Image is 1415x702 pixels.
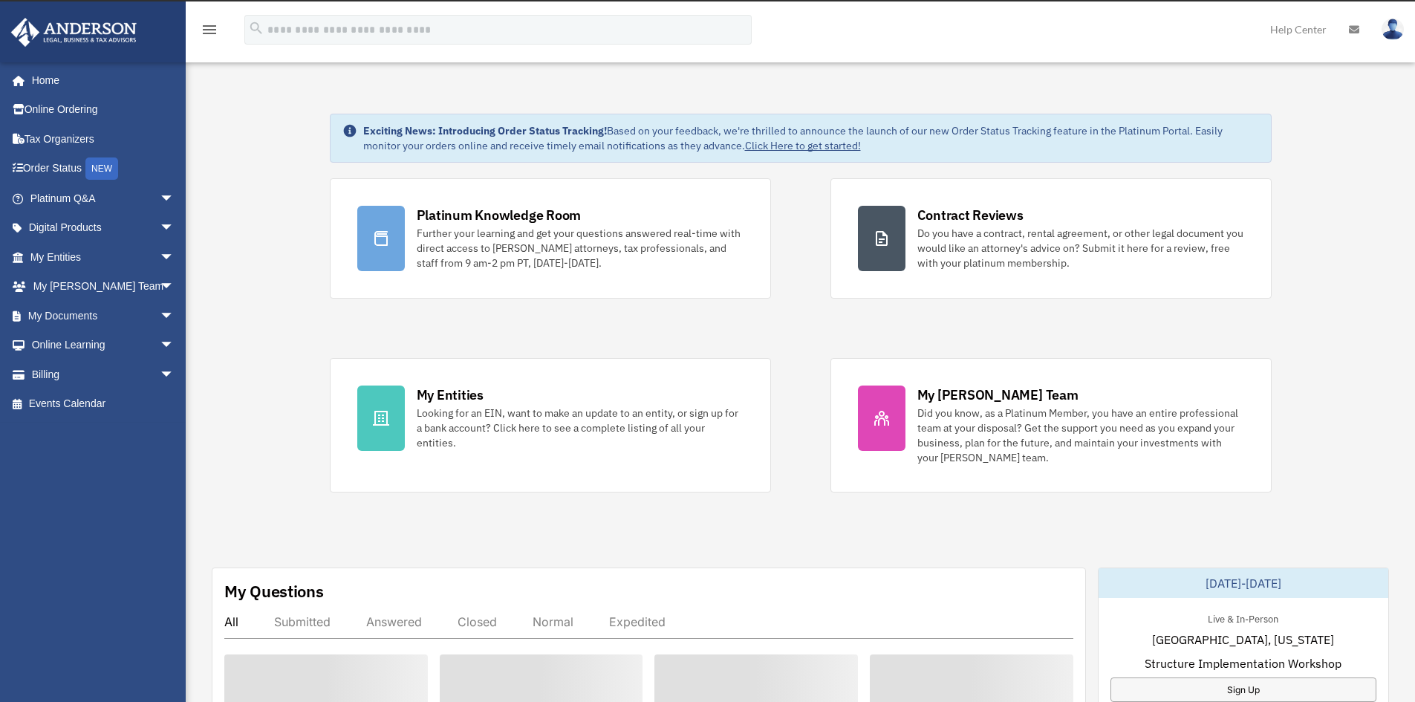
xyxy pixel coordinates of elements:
[10,242,197,272] a: My Entitiesarrow_drop_down
[917,226,1244,270] div: Do you have a contract, rental agreement, or other legal document you would like an attorney's ad...
[363,124,607,137] strong: Exciting News: Introducing Order Status Tracking!
[7,18,141,47] img: Anderson Advisors Platinum Portal
[830,178,1272,299] a: Contract Reviews Do you have a contract, rental agreement, or other legal document you would like...
[1382,19,1404,40] img: User Pic
[1152,631,1334,649] span: [GEOGRAPHIC_DATA], [US_STATE]
[10,183,197,213] a: Platinum Q&Aarrow_drop_down
[224,614,238,629] div: All
[160,272,189,302] span: arrow_drop_down
[160,301,189,331] span: arrow_drop_down
[533,614,573,629] div: Normal
[10,213,197,243] a: Digital Productsarrow_drop_down
[363,123,1259,153] div: Based on your feedback, we're thrilled to announce the launch of our new Order Status Tracking fe...
[10,154,197,184] a: Order StatusNEW
[10,301,197,331] a: My Documentsarrow_drop_down
[160,360,189,390] span: arrow_drop_down
[417,206,582,224] div: Platinum Knowledge Room
[201,26,218,39] a: menu
[10,331,197,360] a: Online Learningarrow_drop_down
[745,139,861,152] a: Click Here to get started!
[10,95,197,125] a: Online Ordering
[160,213,189,244] span: arrow_drop_down
[366,614,422,629] div: Answered
[1145,654,1341,672] span: Structure Implementation Workshop
[1110,677,1376,702] a: Sign Up
[10,65,189,95] a: Home
[274,614,331,629] div: Submitted
[1099,568,1388,598] div: [DATE]-[DATE]
[917,206,1024,224] div: Contract Reviews
[248,20,264,36] i: search
[917,406,1244,465] div: Did you know, as a Platinum Member, you have an entire professional team at your disposal? Get th...
[458,614,497,629] div: Closed
[917,386,1079,404] div: My [PERSON_NAME] Team
[160,242,189,273] span: arrow_drop_down
[830,358,1272,493] a: My [PERSON_NAME] Team Did you know, as a Platinum Member, you have an entire professional team at...
[10,389,197,419] a: Events Calendar
[201,21,218,39] i: menu
[10,124,197,154] a: Tax Organizers
[417,226,744,270] div: Further your learning and get your questions answered real-time with direct access to [PERSON_NAM...
[10,272,197,302] a: My [PERSON_NAME] Teamarrow_drop_down
[1196,610,1290,625] div: Live & In-Person
[160,331,189,361] span: arrow_drop_down
[224,580,324,602] div: My Questions
[330,178,771,299] a: Platinum Knowledge Room Further your learning and get your questions answered real-time with dire...
[160,183,189,214] span: arrow_drop_down
[10,360,197,389] a: Billingarrow_drop_down
[417,406,744,450] div: Looking for an EIN, want to make an update to an entity, or sign up for a bank account? Click her...
[330,358,771,493] a: My Entities Looking for an EIN, want to make an update to an entity, or sign up for a bank accoun...
[609,614,666,629] div: Expedited
[85,157,118,180] div: NEW
[417,386,484,404] div: My Entities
